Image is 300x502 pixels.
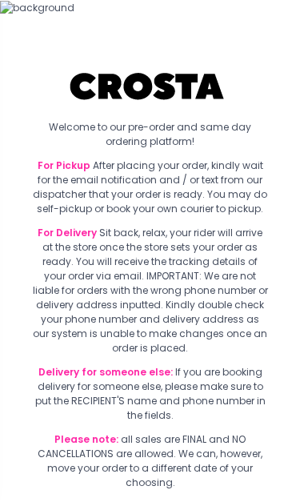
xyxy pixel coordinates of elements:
b: Please note: [54,432,118,446]
div: all sales are FINAL and NO CANCELLATIONS are allowed. We can, however, move your order to a diffe... [32,432,268,490]
b: Delivery for someone else: [38,365,173,379]
div: Welcome to our pre-order and same day ordering platform! [32,120,268,149]
div: Sit back, relax, your rider will arrive at the store once the store sets your order as ready. You... [32,226,268,355]
b: For Delivery [38,226,97,239]
b: For Pickup [38,159,90,172]
img: Crosta Pizzeria [68,62,228,110]
div: After placing your order, kindly wait for the email notification and / or text from our dispatche... [32,159,268,216]
div: If you are booking delivery for someone else, please make sure to put the RECIPIENT'S name and ph... [32,365,268,423]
